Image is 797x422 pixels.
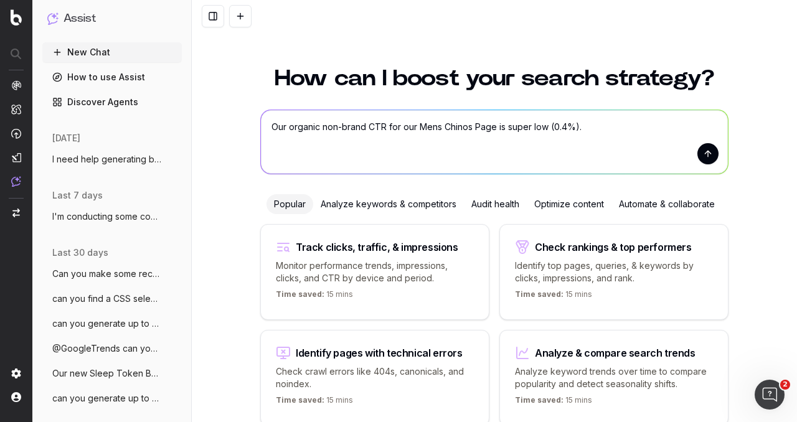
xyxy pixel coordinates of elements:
p: 15 mins [276,395,353,410]
a: Discover Agents [42,92,182,112]
button: Our new Sleep Token Band Tshirts are a m [42,363,182,383]
img: Assist [47,12,59,24]
span: Time saved: [276,289,324,299]
div: Analyze & compare search trends [535,348,696,358]
p: 15 mins [276,289,353,304]
span: Can you make some recommendations on how [52,268,162,280]
div: Audit health [464,194,527,214]
button: New Chat [42,42,182,62]
span: [DATE] [52,132,80,144]
span: Time saved: [515,289,564,299]
p: Identify top pages, queries, & keywords by clicks, impressions, and rank. [515,260,713,284]
img: Switch project [12,209,20,217]
img: Assist [11,176,21,187]
button: I'm conducting some competitor research [42,207,182,227]
img: Activation [11,128,21,139]
button: @GoogleTrends can you analyse google tre [42,339,182,359]
div: Automate & collaborate [611,194,722,214]
button: I need help generating blog ideas for ac [42,149,182,169]
p: Check crawl errors like 404s, canonicals, and noindex. [276,365,474,390]
img: Analytics [11,80,21,90]
span: Time saved: [515,395,564,405]
span: @GoogleTrends can you analyse google tre [52,342,162,355]
a: How to use Assist [42,67,182,87]
h1: Assist [64,10,96,27]
p: 15 mins [515,395,592,410]
button: Can you make some recommendations on how [42,264,182,284]
button: can you find a CSS selector that will ex [42,289,182,309]
img: Intelligence [11,104,21,115]
span: 2 [780,380,790,390]
button: Assist [47,10,177,27]
div: Track clicks, traffic, & impressions [296,242,458,252]
div: Identify pages with technical errors [296,348,463,358]
img: Botify logo [11,9,22,26]
p: Monitor performance trends, impressions, clicks, and CTR by device and period. [276,260,474,284]
div: Optimize content [527,194,611,214]
span: can you generate up to 2 meta descriptio [52,392,162,405]
p: 15 mins [515,289,592,304]
div: Check rankings & top performers [535,242,692,252]
button: can you generate up to 3 meta titles for [42,314,182,334]
img: My account [11,392,21,402]
div: Analyze keywords & competitors [313,194,464,214]
span: Our new Sleep Token Band Tshirts are a m [52,367,162,380]
span: I need help generating blog ideas for ac [52,153,162,166]
iframe: Intercom live chat [755,380,785,410]
span: Time saved: [276,395,324,405]
span: last 30 days [52,246,108,259]
span: can you find a CSS selector that will ex [52,293,162,305]
h1: How can I boost your search strategy? [260,67,729,90]
button: can you generate up to 2 meta descriptio [42,388,182,408]
div: Popular [266,194,313,214]
p: Analyze keyword trends over time to compare popularity and detect seasonality shifts. [515,365,713,390]
span: I'm conducting some competitor research [52,210,162,223]
img: Setting [11,368,21,378]
img: Studio [11,152,21,162]
span: last 7 days [52,189,103,202]
span: can you generate up to 3 meta titles for [52,317,162,330]
textarea: Our organic non-brand CTR for our Mens Chinos Page is super low (0.4%). [261,110,728,174]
